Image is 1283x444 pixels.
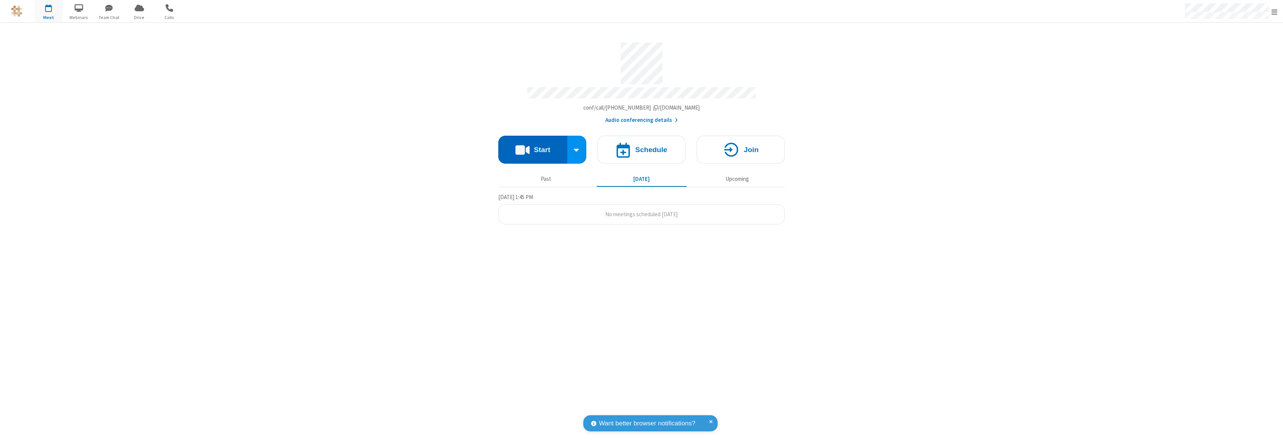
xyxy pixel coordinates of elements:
button: Join [697,136,785,164]
span: Team Chat [95,14,123,21]
span: Webinars [65,14,93,21]
span: Meet [35,14,63,21]
h4: Schedule [635,146,667,153]
span: [DATE] 1:45 PM [498,193,533,201]
button: [DATE] [597,172,687,186]
section: Today's Meetings [498,193,785,225]
button: Upcoming [692,172,782,186]
h4: Start [534,146,550,153]
div: Start conference options [567,136,587,164]
button: Copy my meeting room linkCopy my meeting room link [583,104,700,112]
span: Copy my meeting room link [583,104,700,111]
span: Calls [156,14,183,21]
span: No meetings scheduled [DATE] [605,211,678,218]
span: Want better browser notifications? [599,419,695,428]
iframe: Chat [1264,425,1277,439]
button: Audio conferencing details [605,116,678,125]
img: QA Selenium DO NOT DELETE OR CHANGE [11,6,22,17]
h4: Join [744,146,759,153]
button: Past [501,172,591,186]
section: Account details [498,37,785,125]
button: Schedule [597,136,686,164]
span: Drive [125,14,153,21]
button: Start [498,136,567,164]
